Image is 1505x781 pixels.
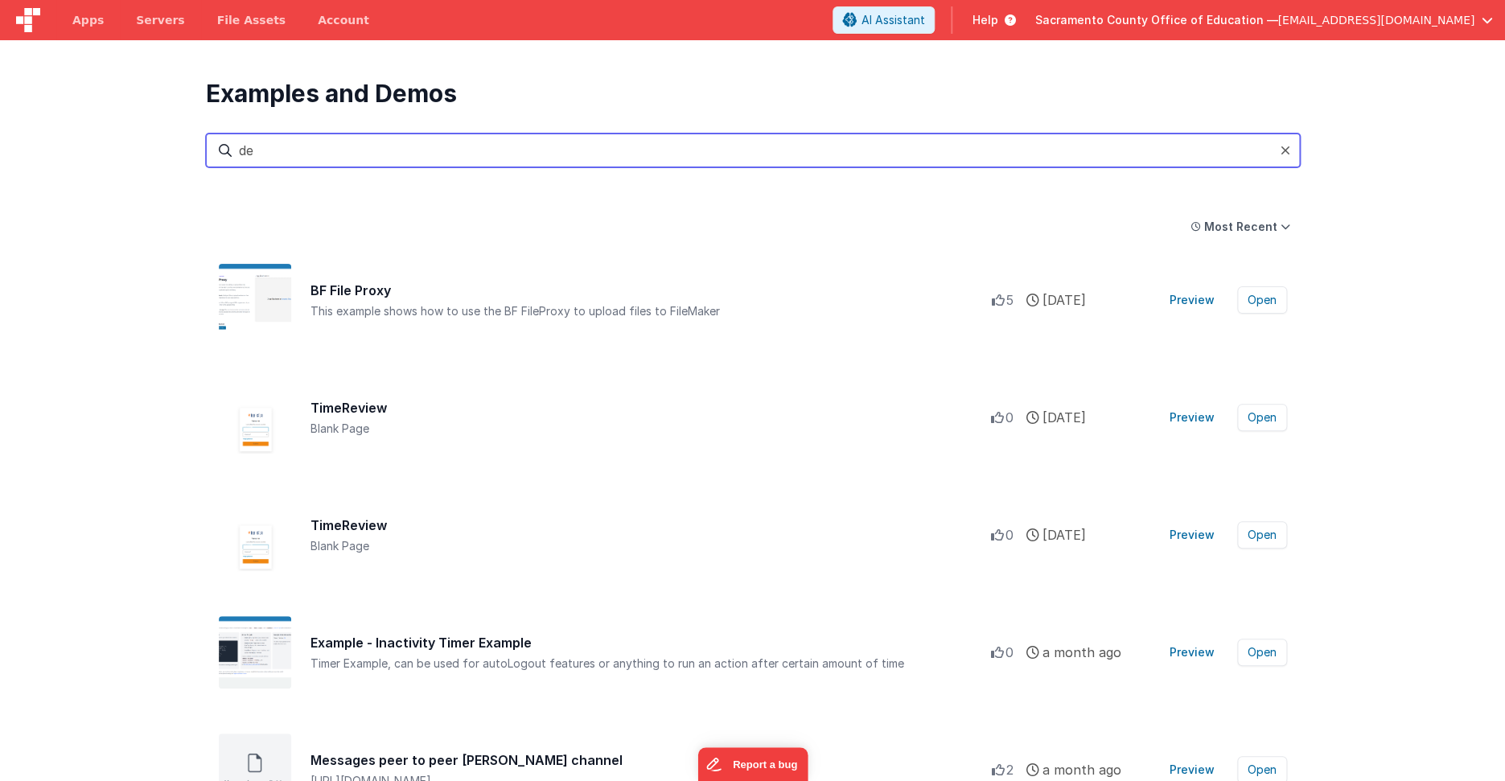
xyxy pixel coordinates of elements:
[1237,404,1287,431] button: Open
[1160,522,1224,548] button: Preview
[1182,212,1300,241] button: Most Recent
[1277,12,1474,28] span: [EMAIL_ADDRESS][DOMAIN_NAME]
[1006,290,1014,310] span: 5
[1042,525,1086,545] span: [DATE]
[972,12,997,28] span: Help
[72,12,104,28] span: Apps
[1005,643,1014,662] span: 0
[861,12,924,28] span: AI Assistant
[310,303,992,319] div: This example shows how to use the BF FileProxy to upload files to FileMaker
[1042,760,1121,779] span: a month ago
[310,656,991,672] div: Timer Example, can be used for autoLogout features or anything to run an action after certain amo...
[1160,287,1224,313] button: Preview
[833,6,935,34] button: AI Assistant
[310,750,992,770] div: Messages peer to peer [PERSON_NAME] channel
[1042,290,1086,310] span: [DATE]
[1042,408,1086,427] span: [DATE]
[1237,639,1287,666] button: Open
[1160,639,1224,665] button: Preview
[1006,760,1014,779] span: 2
[206,134,1300,167] input: Search examples and demos
[1237,521,1287,549] button: Open
[1034,12,1492,28] button: Sacramento County Office of Education — [EMAIL_ADDRESS][DOMAIN_NAME]
[1005,408,1014,427] span: 0
[1160,405,1224,430] button: Preview
[1042,643,1121,662] span: a month ago
[1204,219,1277,235] div: Most Recent
[310,421,991,437] div: Blank Page
[206,79,1300,108] div: Examples and Demos
[697,747,808,781] iframe: Marker.io feedback button
[310,398,991,417] div: TimeReview
[1005,525,1014,545] span: 0
[136,12,184,28] span: Servers
[310,516,991,535] div: TimeReview
[310,538,991,554] div: Blank Page
[217,12,286,28] span: File Assets
[310,281,992,300] div: BF File Proxy
[1034,12,1277,28] span: Sacramento County Office of Education —
[1237,286,1287,314] button: Open
[310,633,991,652] div: Example - Inactivity Timer Example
